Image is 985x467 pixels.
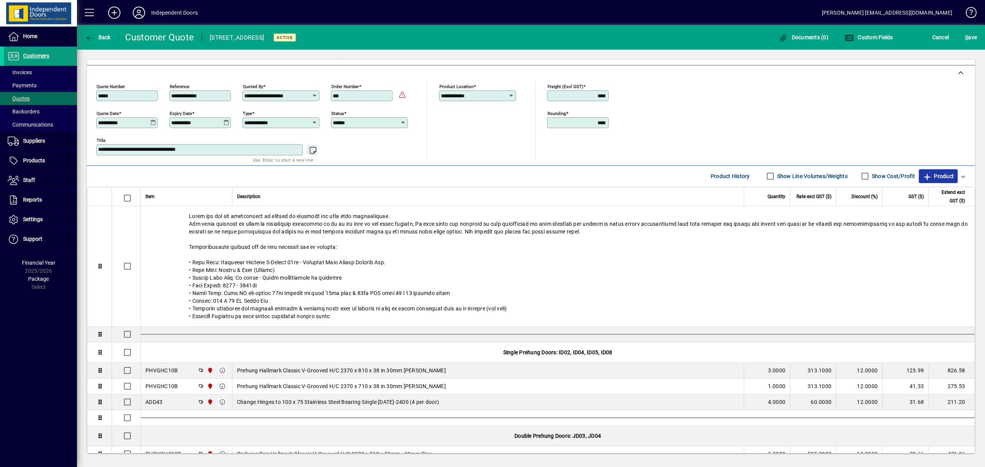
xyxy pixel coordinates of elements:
[210,32,264,44] div: [STREET_ADDRESS]
[836,363,882,379] td: 12.0000
[851,192,878,201] span: Discount (%)
[141,342,975,362] div: Single Prehung Doors: ID02, ID04, ID05, ID08
[23,177,35,183] span: Staff
[237,398,439,406] span: Change Hinges to 100 x 75 Stainless Steel Bearing Single [DATE]-2400 (4 per door)
[151,7,198,19] div: Independent Doors
[145,450,182,458] div: PHDVGHC10B
[145,382,178,390] div: PHVGHC10B
[548,110,566,116] mat-label: Rounding
[4,27,77,46] a: Home
[331,110,344,116] mat-label: Status
[923,170,954,182] span: Product
[870,172,915,180] label: Show Cost/Profit
[28,276,49,282] span: Package
[795,398,831,406] div: 60.0000
[205,398,214,406] span: Christchurch
[882,446,928,462] td: 70.66
[127,6,151,20] button: Profile
[4,190,77,210] a: Reports
[928,363,975,379] td: 826.58
[933,188,965,205] span: Extend excl GST ($)
[97,83,125,89] mat-label: Quote number
[23,197,42,203] span: Reports
[882,394,928,410] td: 31.68
[253,155,313,164] mat-hint: Use 'Enter' to start a new line
[836,379,882,394] td: 12.0000
[102,6,127,20] button: Add
[23,216,43,222] span: Settings
[145,192,155,201] span: Item
[795,367,831,374] div: 313.1000
[965,34,968,40] span: S
[836,394,882,410] td: 12.0000
[932,31,949,43] span: Cancel
[960,2,975,27] a: Knowledge Base
[83,30,113,44] button: Back
[8,82,37,88] span: Payments
[882,379,928,394] td: 41.33
[768,382,786,390] span: 1.0000
[85,34,111,40] span: Back
[97,110,119,116] mat-label: Quote date
[882,363,928,379] td: 123.99
[4,92,77,105] a: Quotes
[963,30,979,44] button: Save
[4,118,77,131] a: Communications
[919,169,958,183] button: Product
[23,33,37,39] span: Home
[711,170,750,182] span: Product History
[141,206,975,326] div: Lorem ips dol sit ametconsect ad elitsed do eiusmodt inc utla etdo magnaaliquae. Adm venia quisno...
[708,169,753,183] button: Product History
[845,34,893,40] span: Custom Fields
[23,236,42,242] span: Support
[4,66,77,79] a: Invoices
[8,95,30,102] span: Quotes
[822,7,952,19] div: [PERSON_NAME] [EMAIL_ADDRESS][DOMAIN_NAME]
[77,30,119,44] app-page-header-button: Back
[23,157,45,163] span: Products
[277,35,293,40] span: Active
[145,367,178,374] div: PHVGHC10B
[4,132,77,151] a: Suppliers
[928,446,975,462] td: 471.06
[836,446,882,462] td: 12.0000
[97,137,105,143] mat-label: Title
[776,172,848,180] label: Show Line Volumes/Weights
[965,31,977,43] span: ave
[145,398,162,406] div: ADD43
[768,367,786,374] span: 3.0000
[778,34,828,40] span: Documents (0)
[125,31,194,43] div: Customer Quote
[205,450,214,458] span: Christchurch
[795,382,831,390] div: 313.1000
[768,192,785,201] span: Quantity
[243,110,252,116] mat-label: Type
[243,83,263,89] mat-label: Quoted by
[237,192,260,201] span: Description
[205,366,214,375] span: Christchurch
[237,367,446,374] span: Prehung Hallmark Classic V-Grooved H/C 2370 x 810 x 38 in 30mm [PERSON_NAME]
[23,138,45,144] span: Suppliers
[548,83,583,89] mat-label: Freight (excl GST)
[908,192,924,201] span: GST ($)
[768,450,786,458] span: 1.0000
[796,192,831,201] span: Rate excl GST ($)
[768,398,786,406] span: 4.0000
[928,379,975,394] td: 275.53
[237,382,446,390] span: Prehung Hallmark Classic V-Grooved H/C 2370 x 710 x 38 in 30mm [PERSON_NAME]
[141,426,975,446] div: Double Prehung Doors: JD03, JD04
[4,230,77,249] a: Support
[22,260,55,266] span: Financial Year
[237,450,432,458] span: Prehung Pair Hallmark Classic V-Grooved H/C 2370 x 510 x 38mm - 30mm Pine
[843,30,895,44] button: Custom Fields
[170,110,192,116] mat-label: Expiry date
[8,108,40,115] span: Backorders
[4,210,77,229] a: Settings
[439,83,474,89] mat-label: Product location
[4,151,77,170] a: Products
[205,382,214,390] span: Christchurch
[4,105,77,118] a: Backorders
[4,171,77,190] a: Staff
[8,69,32,75] span: Invoices
[795,450,831,458] div: 535.3000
